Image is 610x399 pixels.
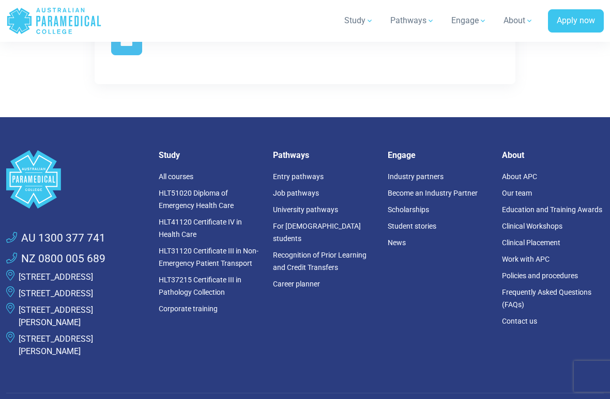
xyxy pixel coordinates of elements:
[273,280,320,288] a: Career planner
[502,172,537,181] a: About APC
[6,251,105,267] a: NZ 0800 005 689
[159,276,241,296] a: HLT37215 Certificate III in Pathology Collection
[502,255,550,263] a: Work with APC
[19,305,93,327] a: [STREET_ADDRESS][PERSON_NAME]
[384,6,441,35] a: Pathways
[273,205,338,214] a: University pathways
[273,189,319,197] a: Job pathways
[6,150,146,209] a: Space
[159,247,258,267] a: HLT31120 Certificate III in Non-Emergency Patient Transport
[273,251,367,272] a: Recognition of Prior Learning and Credit Transfers
[338,6,380,35] a: Study
[502,150,604,160] h5: About
[159,218,242,238] a: HLT41120 Certificate IV in Health Care
[159,150,261,160] h5: Study
[388,238,406,247] a: News
[502,189,532,197] a: Our team
[19,334,93,356] a: [STREET_ADDRESS][PERSON_NAME]
[273,172,324,181] a: Entry pathways
[6,4,102,38] a: Australian Paramedical College
[502,288,591,309] a: Frequently Asked Questions (FAQs)
[159,172,193,181] a: All courses
[502,205,602,214] a: Education and Training Awards
[19,289,93,298] a: [STREET_ADDRESS]
[388,150,490,160] h5: Engage
[19,272,93,282] a: [STREET_ADDRESS]
[159,305,218,313] a: Corporate training
[548,9,604,33] a: Apply now
[388,172,444,181] a: Industry partners
[273,150,375,160] h5: Pathways
[445,6,493,35] a: Engage
[273,222,361,243] a: For [DEMOGRAPHIC_DATA] students
[502,222,562,230] a: Clinical Workshops
[388,205,429,214] a: Scholarships
[388,222,436,230] a: Student stories
[502,317,537,325] a: Contact us
[497,6,540,35] a: About
[6,230,105,246] a: AU 1300 377 741
[502,272,578,280] a: Policies and procedures
[159,189,234,210] a: HLT51020 Diploma of Emergency Health Care
[502,238,560,247] a: Clinical Placement
[388,189,478,197] a: Become an Industry Partner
